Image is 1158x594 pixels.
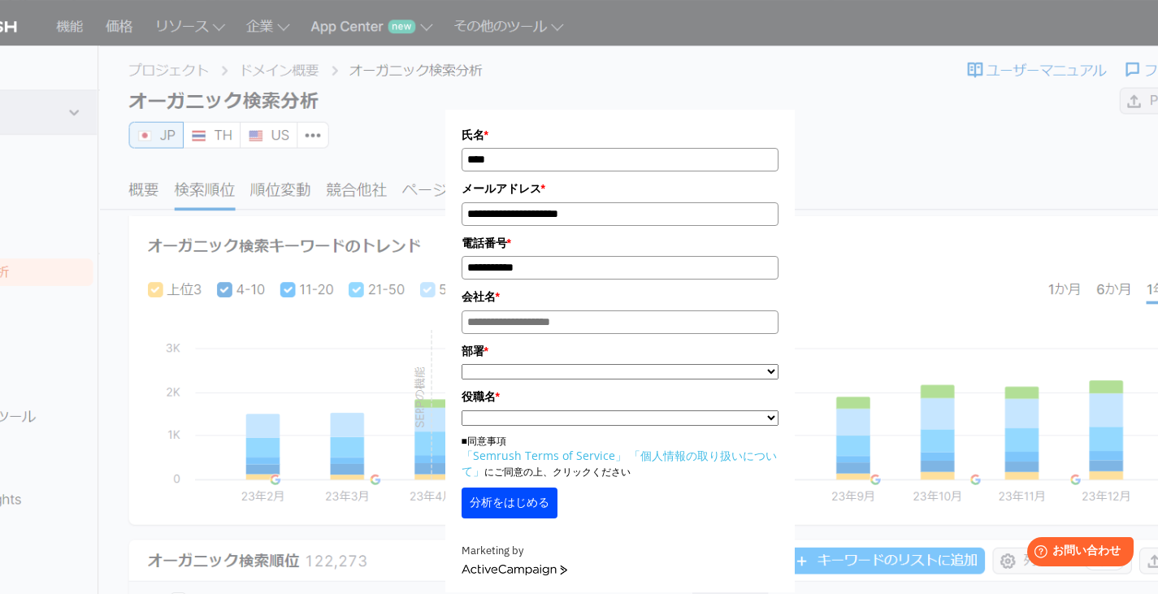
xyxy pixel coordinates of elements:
div: Marketing by [462,543,779,560]
label: 部署 [462,342,779,360]
button: 分析をはじめる [462,488,557,518]
a: 「個人情報の取り扱いについて」 [462,448,777,479]
label: メールアドレス [462,180,779,197]
iframe: Help widget launcher [1013,531,1140,576]
label: 会社名 [462,288,779,306]
a: 「Semrush Terms of Service」 [462,448,627,463]
p: ■同意事項 にご同意の上、クリックください [462,434,779,479]
label: 氏名 [462,126,779,144]
label: 役職名 [462,388,779,405]
label: 電話番号 [462,234,779,252]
